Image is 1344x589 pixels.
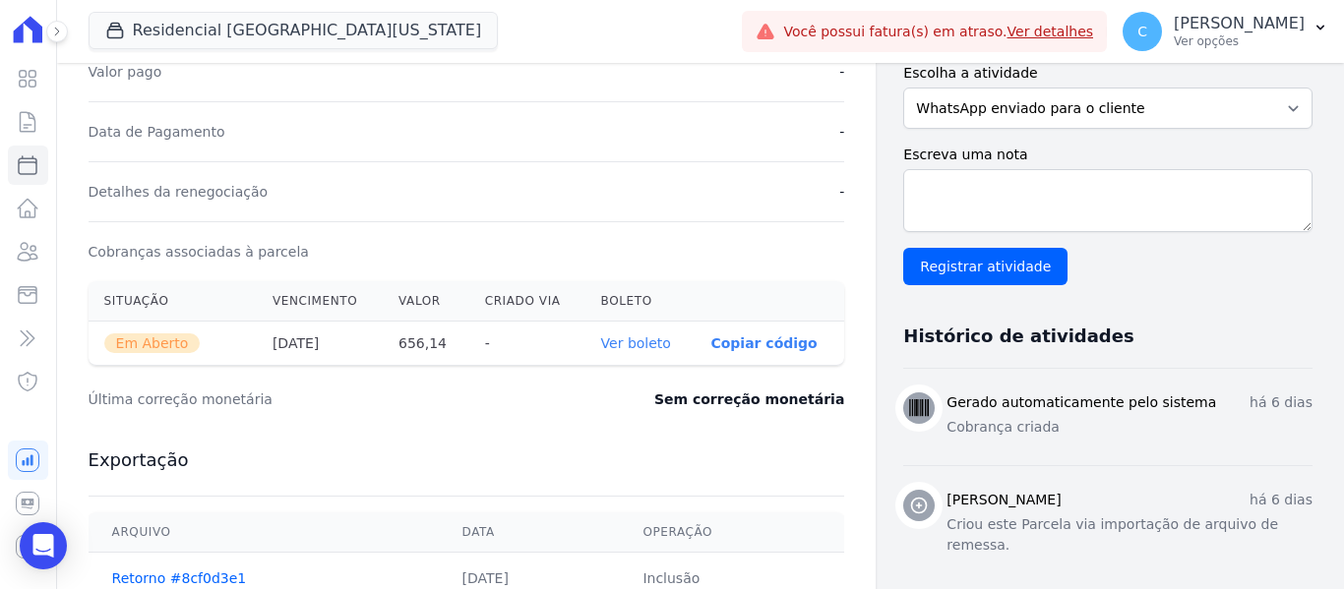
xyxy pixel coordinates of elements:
[257,322,383,366] th: [DATE]
[469,322,585,366] th: -
[383,322,469,366] th: 656,14
[839,122,844,142] dd: -
[1250,392,1313,413] p: há 6 dias
[89,182,269,202] dt: Detalhes da renegociação
[903,248,1068,285] input: Registrar atividade
[903,63,1313,84] label: Escolha a atividade
[89,62,162,82] dt: Valor pago
[89,281,257,322] th: Situação
[585,281,696,322] th: Boleto
[710,335,817,351] button: Copiar código
[947,417,1313,438] p: Cobrança criada
[469,281,585,322] th: Criado via
[112,570,247,586] a: Retorno #8cf0d3e1
[20,522,67,569] div: Open Intercom Messenger
[654,389,844,409] dd: Sem correção monetária
[89,389,536,409] dt: Última correção monetária
[839,62,844,82] dd: -
[601,335,671,351] a: Ver boleto
[89,512,439,553] th: Arquivo
[1008,24,1094,39] a: Ver detalhes
[903,324,1133,348] h3: Histórico de atividades
[1174,33,1305,49] p: Ver opções
[619,512,844,553] th: Operação
[257,281,383,322] th: Vencimento
[1137,25,1147,38] span: C
[947,490,1061,510] h3: [PERSON_NAME]
[839,182,844,202] dd: -
[383,281,469,322] th: Valor
[947,392,1216,413] h3: Gerado automaticamente pelo sistema
[947,514,1313,556] p: Criou este Parcela via importação de arquivo de remessa.
[1250,490,1313,510] p: há 6 dias
[783,22,1093,42] span: Você possui fatura(s) em atraso.
[89,448,845,472] h3: Exportação
[104,333,201,353] span: Em Aberto
[1174,14,1305,33] p: [PERSON_NAME]
[89,12,499,49] button: Residencial [GEOGRAPHIC_DATA][US_STATE]
[903,145,1313,165] label: Escreva uma nota
[439,512,620,553] th: Data
[89,122,225,142] dt: Data de Pagamento
[1107,4,1344,59] button: C [PERSON_NAME] Ver opções
[89,242,309,262] dt: Cobranças associadas à parcela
